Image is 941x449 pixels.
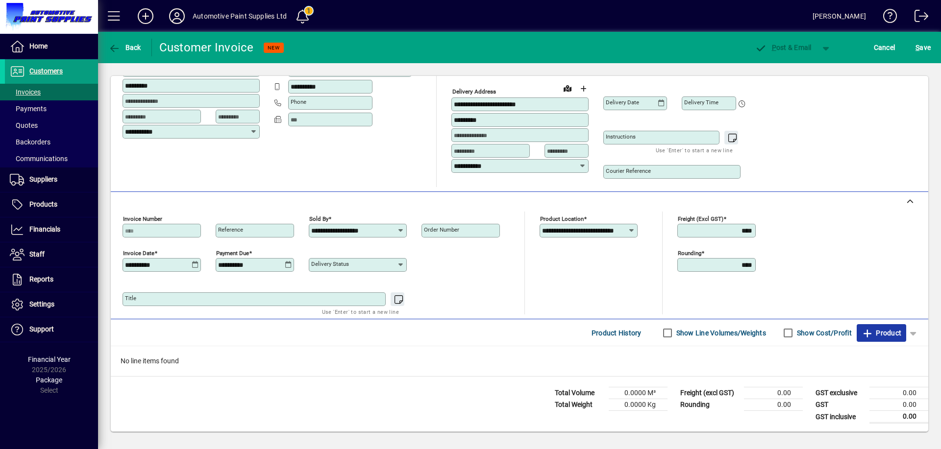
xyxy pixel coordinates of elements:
mat-label: Payment due [216,250,249,257]
mat-label: Rounding [678,250,701,257]
span: Invoices [10,88,41,96]
span: Backorders [10,138,50,146]
a: Home [5,34,98,59]
td: 0.00 [869,387,928,399]
span: Suppliers [29,175,57,183]
span: P [772,44,776,51]
a: Quotes [5,117,98,134]
mat-label: Delivery status [311,260,349,267]
span: NEW [268,45,280,51]
td: GST exclusive [811,387,869,399]
button: Save [913,39,933,56]
label: Show Line Volumes/Weights [674,328,766,338]
span: Customers [29,67,63,75]
button: Choose address [575,81,591,96]
td: Freight (excl GST) [675,387,744,399]
button: Add [130,7,161,25]
button: Profile [161,7,193,25]
mat-label: Product location [540,215,584,222]
span: Cancel [874,40,895,55]
td: 0.00 [744,387,803,399]
span: Payments [10,105,47,113]
a: Communications [5,150,98,167]
mat-label: Courier Reference [606,167,651,174]
a: Products [5,192,98,217]
td: 0.00 [869,411,928,423]
app-page-header-button: Back [98,39,152,56]
span: Product History [592,325,642,341]
span: Product [862,325,901,341]
a: View on map [560,80,575,96]
span: Reports [29,275,53,283]
mat-label: Delivery time [684,99,718,106]
div: No line items found [111,346,928,376]
mat-label: Order number [424,226,459,233]
a: Settings [5,292,98,317]
button: Post & Email [750,39,817,56]
a: Backorders [5,134,98,150]
td: 0.00 [744,399,803,411]
mat-label: Phone [291,98,306,105]
span: Package [36,376,62,384]
mat-label: Invoice date [123,250,154,257]
mat-label: Delivery date [606,99,639,106]
div: Automotive Paint Supplies Ltd [193,8,287,24]
a: Knowledge Base [876,2,897,34]
td: 0.0000 M³ [609,387,668,399]
td: Total Volume [550,387,609,399]
a: Payments [5,100,98,117]
mat-hint: Use 'Enter' to start a new line [322,306,399,317]
td: GST [811,399,869,411]
span: Staff [29,250,45,258]
td: 0.00 [869,399,928,411]
a: Support [5,317,98,342]
span: ost & Email [755,44,812,51]
label: Show Cost/Profit [795,328,852,338]
mat-label: Invoice number [123,215,162,222]
td: Rounding [675,399,744,411]
button: Cancel [871,39,898,56]
td: 0.0000 Kg [609,399,668,411]
div: [PERSON_NAME] [813,8,866,24]
mat-label: Instructions [606,133,636,140]
a: Reports [5,267,98,292]
span: ave [916,40,931,55]
button: Product History [588,324,645,342]
a: Suppliers [5,167,98,192]
span: Financials [29,225,60,233]
a: Staff [5,242,98,267]
mat-label: Reference [218,226,243,233]
span: Financial Year [28,355,71,363]
td: GST inclusive [811,411,869,423]
span: Support [29,325,54,333]
div: Customer Invoice [159,40,254,55]
span: S [916,44,919,51]
button: Back [106,39,144,56]
mat-label: Freight (excl GST) [678,215,723,222]
span: Home [29,42,48,50]
span: Back [108,44,141,51]
a: Logout [907,2,929,34]
mat-label: Title [125,295,136,302]
button: Product [857,324,906,342]
span: Communications [10,155,68,163]
span: Products [29,200,57,208]
td: Total Weight [550,399,609,411]
mat-hint: Use 'Enter' to start a new line [656,144,733,156]
mat-label: Sold by [309,215,328,222]
span: Quotes [10,121,38,129]
a: Invoices [5,84,98,100]
span: Settings [29,300,54,308]
a: Financials [5,217,98,242]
